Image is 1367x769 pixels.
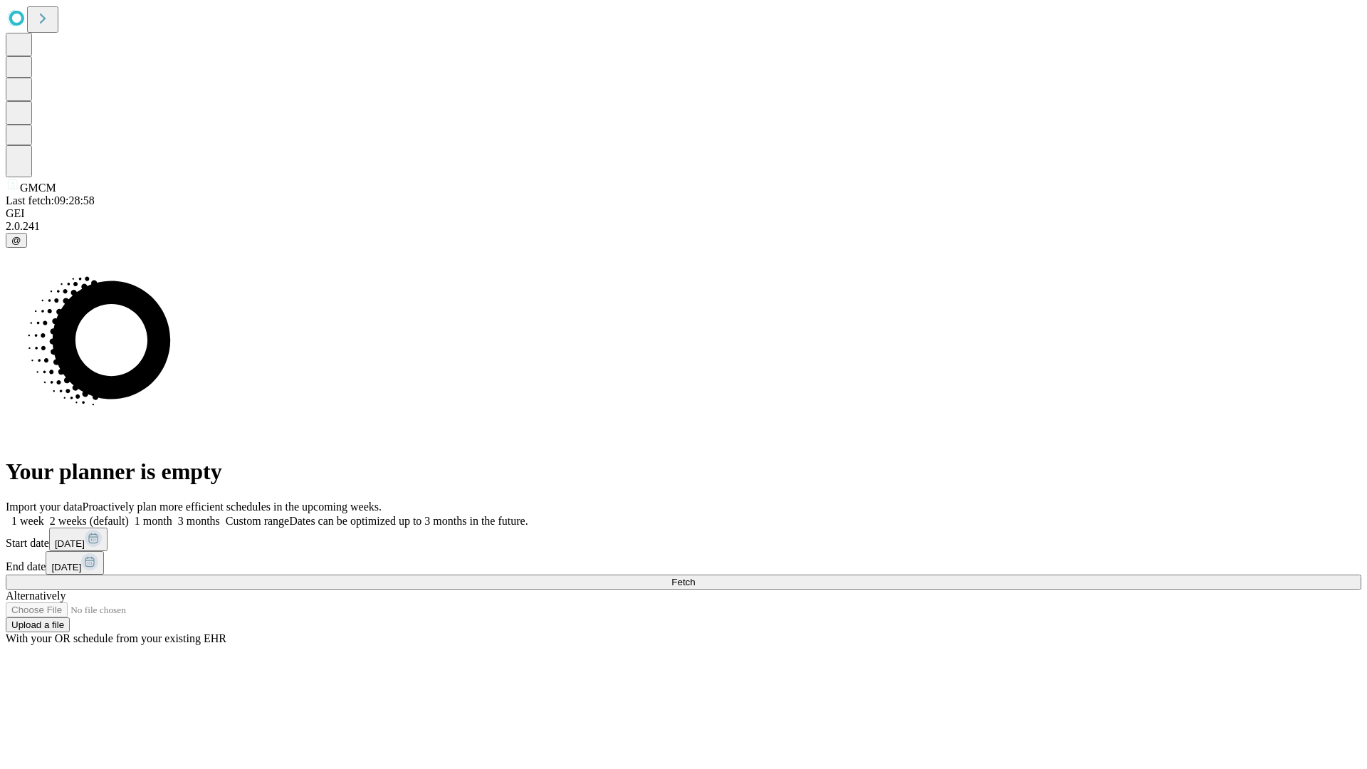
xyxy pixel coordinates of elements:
[46,551,104,575] button: [DATE]
[6,617,70,632] button: Upload a file
[135,515,172,527] span: 1 month
[83,501,382,513] span: Proactively plan more efficient schedules in the upcoming weeks.
[49,528,108,551] button: [DATE]
[226,515,289,527] span: Custom range
[11,515,44,527] span: 1 week
[6,632,226,644] span: With your OR schedule from your existing EHR
[6,233,27,248] button: @
[289,515,528,527] span: Dates can be optimized up to 3 months in the future.
[55,538,85,549] span: [DATE]
[671,577,695,587] span: Fetch
[20,182,56,194] span: GMCM
[6,501,83,513] span: Import your data
[6,207,1361,220] div: GEI
[6,590,66,602] span: Alternatively
[6,459,1361,485] h1: Your planner is empty
[6,194,95,206] span: Last fetch: 09:28:58
[178,515,220,527] span: 3 months
[51,562,81,572] span: [DATE]
[6,220,1361,233] div: 2.0.241
[50,515,129,527] span: 2 weeks (default)
[11,235,21,246] span: @
[6,551,1361,575] div: End date
[6,575,1361,590] button: Fetch
[6,528,1361,551] div: Start date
